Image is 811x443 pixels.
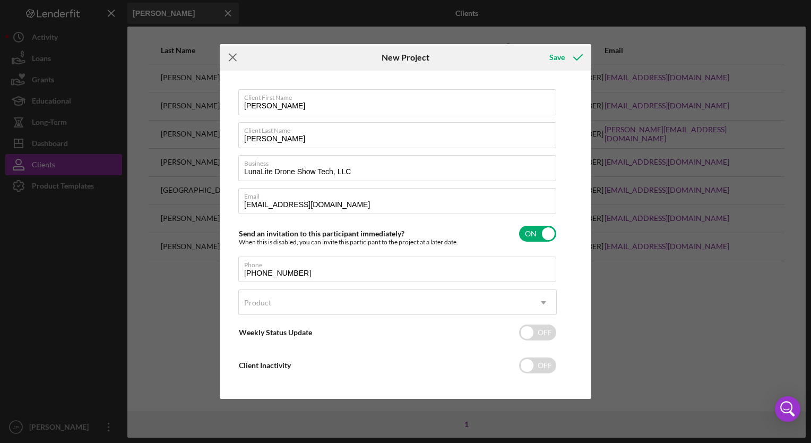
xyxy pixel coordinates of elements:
[239,328,312,337] label: Weekly Status Update
[239,229,404,238] label: Send an invitation to this participant immediately?
[244,90,556,101] label: Client First Name
[382,53,429,62] h6: New Project
[244,257,556,269] label: Phone
[239,238,458,246] div: When this is disabled, you can invite this participant to the project at a later date.
[244,156,556,167] label: Business
[244,189,556,200] label: Email
[239,361,291,370] label: Client Inactivity
[244,123,556,134] label: Client Last Name
[549,47,565,68] div: Save
[775,396,800,422] div: Open Intercom Messenger
[539,47,591,68] button: Save
[244,299,271,307] div: Product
